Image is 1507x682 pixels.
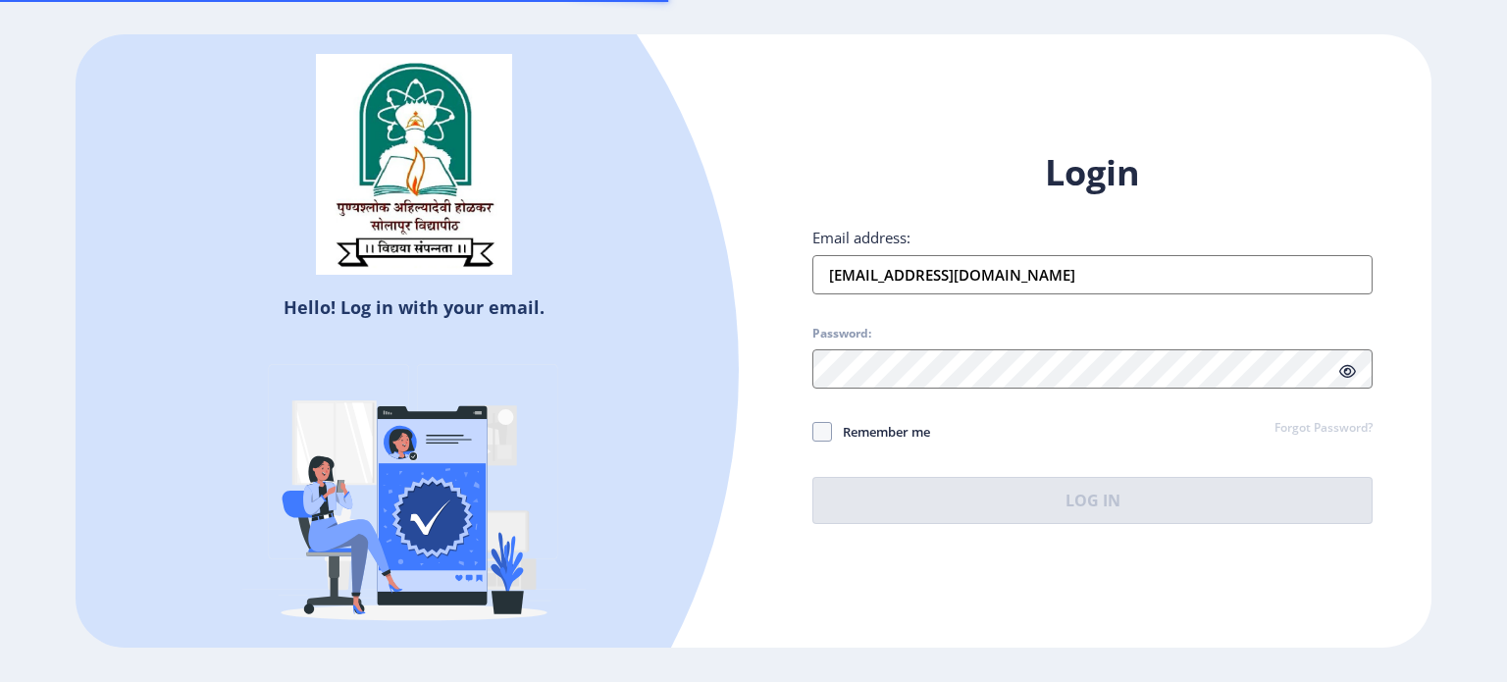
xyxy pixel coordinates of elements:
h1: Login [812,149,1373,196]
img: sulogo.png [316,54,512,276]
label: Email address: [812,228,910,247]
button: Log In [812,477,1373,524]
input: Email address [812,255,1373,294]
span: Remember me [832,420,930,444]
a: Forgot Password? [1274,420,1373,438]
img: Verified-rafiki.svg [242,327,586,670]
label: Password: [812,326,871,341]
